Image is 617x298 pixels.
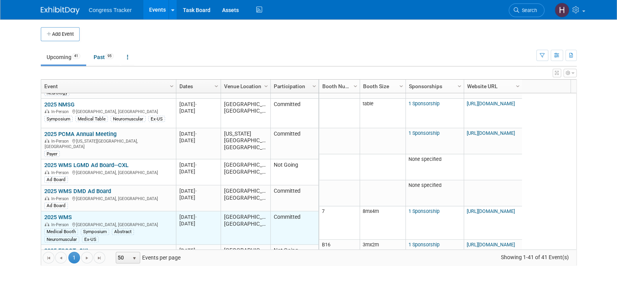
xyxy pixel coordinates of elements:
[81,252,93,263] a: Go to the next page
[467,101,515,106] a: [URL][DOMAIN_NAME]
[263,83,269,89] span: Column Settings
[408,182,441,188] span: None specified
[179,168,217,175] div: [DATE]
[41,50,86,64] a: Upcoming41
[179,220,217,227] div: [DATE]
[44,195,172,202] div: [GEOGRAPHIC_DATA], [GEOGRAPHIC_DATA]
[397,80,405,91] a: Column Settings
[148,116,165,122] div: Ex-US
[179,188,217,194] div: [DATE]
[319,240,360,266] td: B16
[84,255,90,261] span: Go to the next page
[467,130,515,136] a: [URL][DOMAIN_NAME]
[45,222,49,226] img: In-Person Event
[44,214,72,221] a: 2025 WMS
[68,252,80,263] span: 1
[221,245,270,271] td: [GEOGRAPHIC_DATA], [GEOGRAPHIC_DATA]
[116,252,129,263] span: 50
[89,7,132,13] span: Congress Tracker
[274,80,313,93] a: Participation
[44,221,172,228] div: [GEOGRAPHIC_DATA], [GEOGRAPHIC_DATA]
[270,159,318,185] td: Not Going
[72,53,80,59] span: 41
[179,214,217,220] div: [DATE]
[408,242,440,247] a: 1 Sponsorship
[96,255,103,261] span: Go to the last page
[360,206,405,240] td: 8mx4m
[44,188,111,195] a: 2025 WMS DMD Ad Board
[408,156,441,162] span: None specified
[360,240,405,266] td: 3mx2m
[44,247,90,254] a: 2025 ESGCT--CXL
[44,236,79,242] div: Neuromuscular
[494,252,576,263] span: Showing 1-41 of 41 Event(s)
[111,116,146,122] div: Neuromuscular
[270,185,318,211] td: Committed
[44,90,70,96] div: Neurology
[270,211,318,245] td: Committed
[398,83,404,89] span: Column Settings
[408,130,440,136] a: 1 Sponsorship
[51,170,71,175] span: In-Person
[44,228,78,235] div: Medical Booth
[360,99,405,128] td: table
[270,99,318,128] td: Committed
[212,80,221,91] a: Column Settings
[88,50,120,64] a: Past95
[221,159,270,185] td: [GEOGRAPHIC_DATA], [GEOGRAPHIC_DATA]
[94,252,105,263] a: Go to the last page
[319,206,360,240] td: 7
[58,255,64,261] span: Go to the previous page
[44,116,73,122] div: Symposium
[195,188,197,194] span: -
[45,255,52,261] span: Go to the first page
[213,83,219,89] span: Column Settings
[51,109,71,114] span: In-Person
[106,252,188,263] span: Events per page
[195,101,197,107] span: -
[43,252,54,263] a: Go to the first page
[51,139,71,144] span: In-Person
[408,208,440,214] a: 1 Sponsorship
[179,247,217,254] div: [DATE]
[179,131,217,137] div: [DATE]
[44,202,68,209] div: Ad Board
[167,80,176,91] a: Column Settings
[45,170,49,174] img: In-Person Event
[179,80,216,93] a: Dates
[81,228,109,235] div: Symposium
[131,255,137,261] span: select
[351,80,360,91] a: Column Settings
[44,101,75,108] a: 2025 NMSG
[467,242,515,247] a: [URL][DOMAIN_NAME]
[55,252,67,263] a: Go to the previous page
[195,247,197,253] span: -
[44,131,116,138] a: 2025 PCMA Annual Meeting
[179,101,217,108] div: [DATE]
[221,128,270,159] td: [US_STATE][GEOGRAPHIC_DATA], [GEOGRAPHIC_DATA]
[352,83,358,89] span: Column Settings
[509,3,544,17] a: Search
[456,83,462,89] span: Column Settings
[262,80,270,91] a: Column Settings
[224,80,265,93] a: Venue Location
[169,83,175,89] span: Column Settings
[44,169,172,176] div: [GEOGRAPHIC_DATA], [GEOGRAPHIC_DATA]
[45,109,49,113] img: In-Person Event
[221,99,270,128] td: [GEOGRAPHIC_DATA], [GEOGRAPHIC_DATA]
[44,138,172,149] div: [US_STATE][GEOGRAPHIC_DATA], [GEOGRAPHIC_DATA]
[82,236,99,242] div: Ex-US
[519,7,537,13] span: Search
[310,80,318,91] a: Column Settings
[311,83,317,89] span: Column Settings
[195,131,197,137] span: -
[179,137,217,144] div: [DATE]
[554,3,569,17] img: Heather Jones
[51,196,71,201] span: In-Person
[44,162,129,169] a: 2025 WMS LGMD Ad Board--CXL
[270,128,318,159] td: Committed
[112,228,134,235] div: Abstract
[221,211,270,245] td: [GEOGRAPHIC_DATA], [GEOGRAPHIC_DATA]
[44,176,68,183] div: Ad Board
[455,80,464,91] a: Column Settings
